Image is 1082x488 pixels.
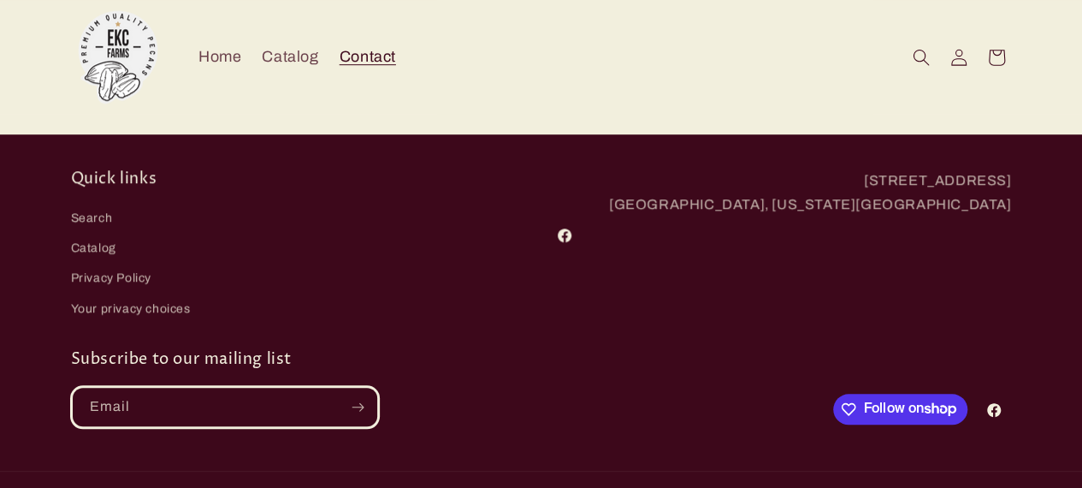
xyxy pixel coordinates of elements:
span: Contact [340,47,396,67]
button: Subscribe [340,386,377,428]
a: Catalog [251,37,328,77]
a: Contact [329,37,406,77]
img: EKC Pecans [71,10,165,104]
a: EKC Pecans [64,3,171,110]
a: Privacy Policy [71,263,151,293]
span: Catalog [262,47,318,67]
h2: Subscribe to our mailing list [71,349,825,369]
a: Your privacy choices [71,294,191,324]
a: Home [188,37,251,77]
span: Home [198,47,241,67]
summary: Search [902,39,940,76]
a: Search [71,207,113,233]
h2: Quick links [71,169,536,188]
p: [STREET_ADDRESS] [GEOGRAPHIC_DATA], [US_STATE][GEOGRAPHIC_DATA] [547,169,1012,218]
a: Catalog [71,233,116,263]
